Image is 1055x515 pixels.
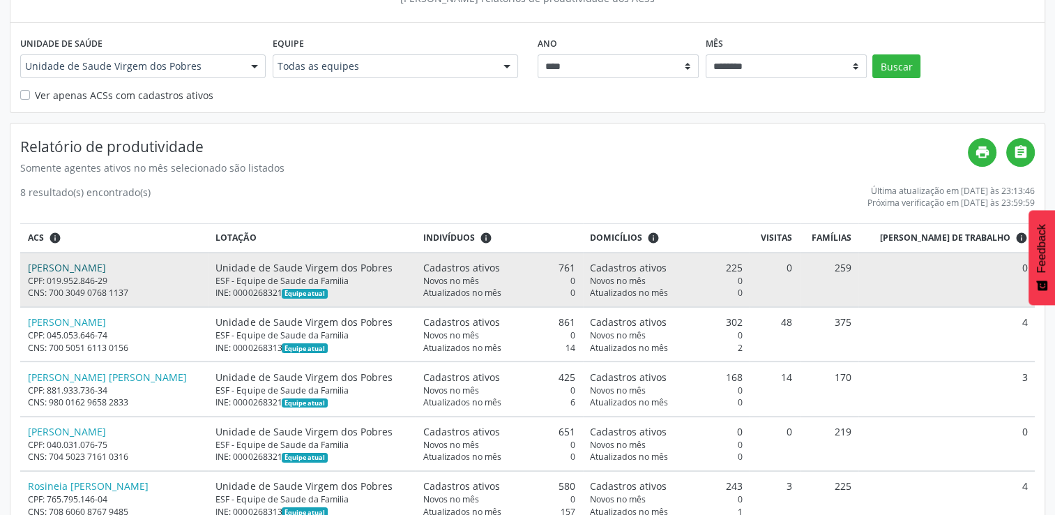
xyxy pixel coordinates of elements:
span: Cadastros ativos [423,315,500,329]
div: CNS: 704 5023 7161 0316 [28,451,202,463]
span: Domicílios [590,232,642,244]
button: Buscar [872,54,920,78]
div: 14 [423,342,576,354]
span: Unidade de Saude Virgem dos Pobres [25,59,237,73]
label: Mês [706,33,723,54]
span: Cadastros ativos [423,260,500,275]
div: ESF - Equipe de Saude da Familia [215,385,408,396]
i: <div class="text-left"> <div> <strong>Cadastros ativos:</strong> Cadastros que estão vinculados a... [480,232,492,244]
div: Unidade de Saude Virgem dos Pobres [215,370,408,385]
span: Novos no mês [590,329,646,341]
span: Esta é a equipe atual deste Agente [282,398,327,408]
div: 6 [423,396,576,408]
span: Cadastros ativos [423,370,500,385]
span: Atualizados no mês [423,342,501,354]
td: 0 [858,417,1035,471]
span: Novos no mês [423,439,479,451]
th: Famílias [800,224,859,253]
span: Novos no mês [423,329,479,341]
div: CPF: 765.795.146-04 [28,493,202,505]
label: Ano [538,33,557,54]
div: 651 [423,424,576,439]
div: ESF - Equipe de Saude da Familia [215,329,408,341]
div: CPF: 019.952.846-29 [28,275,202,287]
div: Unidade de Saude Virgem dos Pobres [215,260,408,275]
div: CPF: 040.031.076-75 [28,439,202,451]
a: Rosineia [PERSON_NAME] [28,479,149,493]
span: Indivíduos [423,232,475,244]
th: Visitas [750,224,800,253]
label: Ver apenas ACSs com cadastros ativos [35,88,213,103]
div: 0 [423,439,576,451]
h4: Relatório de produtividade [20,138,968,156]
div: 0 [590,451,743,463]
span: Esta é a equipe atual deste Agente [282,289,327,299]
td: 170 [800,361,859,416]
td: 219 [800,417,859,471]
td: 3 [858,361,1035,416]
label: Unidade de saúde [20,33,103,54]
div: Unidade de Saude Virgem dos Pobres [215,479,408,493]
span: Esta é a equipe atual deste Agente [282,343,327,353]
span: Atualizados no mês [423,451,501,463]
i:  [1013,144,1029,160]
span: Cadastros ativos [590,479,667,493]
td: 259 [800,253,859,307]
span: Novos no mês [590,439,646,451]
div: 0 [590,329,743,341]
a:  [1006,138,1035,167]
td: 48 [750,307,800,361]
span: Cadastros ativos [590,315,667,329]
div: Unidade de Saude Virgem dos Pobres [215,315,408,329]
span: Atualizados no mês [590,287,668,299]
td: 375 [800,307,859,361]
div: 0 [423,385,576,396]
div: 0 [590,424,743,439]
div: CPF: 045.053.646-74 [28,329,202,341]
span: [PERSON_NAME] de trabalho [880,232,1010,244]
span: Novos no mês [423,275,479,287]
div: 302 [590,315,743,329]
div: 0 [423,451,576,463]
div: CPF: 881.933.736-34 [28,385,202,396]
div: 168 [590,370,743,385]
td: 0 [858,253,1035,307]
div: 2 [590,342,743,354]
span: Atualizados no mês [423,396,501,408]
div: 8 resultado(s) encontrado(s) [20,185,151,209]
a: print [968,138,996,167]
div: CNS: 980 0162 9658 2833 [28,396,202,408]
span: Novos no mês [423,493,479,505]
span: Atualizados no mês [590,342,668,354]
th: Lotação [208,224,416,253]
div: 0 [590,287,743,299]
span: Atualizados no mês [423,287,501,299]
span: Atualizados no mês [590,396,668,408]
div: ESF - Equipe de Saude da Familia [215,493,408,505]
span: ACS [28,232,44,244]
div: 0 [423,329,576,341]
i: print [975,144,990,160]
div: 0 [423,493,576,505]
div: CNS: 700 3049 0768 1137 [28,287,202,299]
div: INE: 0000268321 [215,451,408,463]
span: Cadastros ativos [423,424,500,439]
div: INE: 0000268321 [215,287,408,299]
a: [PERSON_NAME] [28,261,106,274]
span: Atualizados no mês [590,451,668,463]
div: INE: 0000268313 [215,342,408,354]
td: 14 [750,361,800,416]
div: 580 [423,479,576,493]
div: Próxima verificação em [DATE] às 23:59:59 [867,197,1035,209]
div: 861 [423,315,576,329]
div: Unidade de Saude Virgem dos Pobres [215,424,408,439]
div: 0 [590,396,743,408]
td: 0 [750,417,800,471]
div: 0 [590,275,743,287]
span: Feedback [1035,224,1048,273]
div: 0 [590,493,743,505]
div: 243 [590,479,743,493]
span: Novos no mês [590,493,646,505]
a: [PERSON_NAME] [PERSON_NAME] [28,371,187,384]
a: [PERSON_NAME] [28,315,106,329]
